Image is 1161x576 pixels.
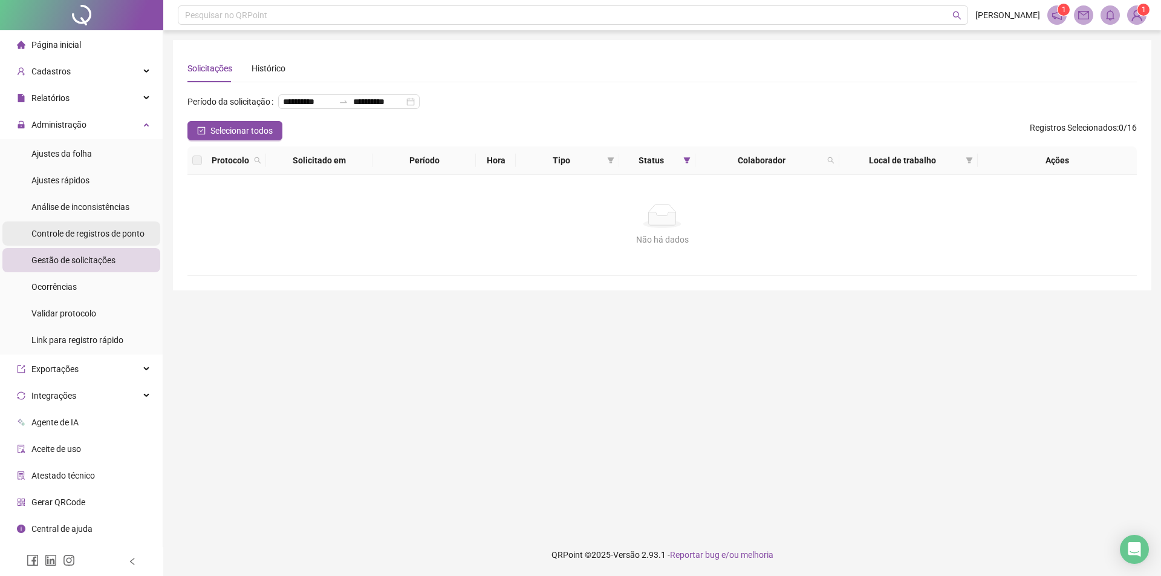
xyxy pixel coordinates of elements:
span: search [825,151,837,169]
span: filter [683,157,691,164]
span: Ajustes da folha [31,149,92,159]
span: [PERSON_NAME] [975,8,1040,22]
span: Ajustes rápidos [31,175,89,185]
span: : 0 / 16 [1030,121,1137,140]
span: Tipo [521,154,602,167]
span: Agente de IA [31,417,79,427]
span: Atestado técnico [31,471,95,480]
span: Análise de inconsistências [31,202,129,212]
span: Local de trabalho [844,154,960,167]
button: Selecionar todos [187,121,282,140]
span: Versão [613,550,640,560]
span: Integrações [31,391,76,401]
span: bell [1105,10,1116,21]
span: lock [17,120,25,129]
footer: QRPoint © 2025 - 2.93.1 - [163,534,1161,576]
span: qrcode [17,498,25,506]
span: solution [17,471,25,480]
span: 1 [1142,5,1146,14]
span: export [17,365,25,373]
span: Controle de registros de ponto [31,229,145,238]
span: home [17,41,25,49]
div: Ações [983,154,1132,167]
span: left [128,557,137,566]
span: swap-right [339,97,348,106]
label: Período da solicitação [187,92,278,111]
span: file [17,94,25,102]
sup: 1 [1058,4,1070,16]
div: Não há dados [202,233,1122,246]
div: Open Intercom Messenger [1120,535,1149,564]
sup: Atualize o seu contato no menu Meus Dados [1137,4,1150,16]
span: Colaborador [700,154,822,167]
span: Cadastros [31,67,71,76]
th: Solicitado em [266,146,372,175]
span: filter [605,151,617,169]
span: filter [607,157,614,164]
span: Protocolo [212,154,249,167]
span: filter [963,151,975,169]
span: sync [17,391,25,400]
span: 1 [1062,5,1066,14]
span: Selecionar todos [210,124,273,137]
span: filter [966,157,973,164]
span: Reportar bug e/ou melhoria [670,550,773,560]
span: Gestão de solicitações [31,255,115,265]
span: linkedin [45,554,57,566]
div: Solicitações [187,62,232,75]
span: search [252,151,264,169]
span: info-circle [17,525,25,533]
span: instagram [63,554,75,566]
span: Administração [31,120,86,129]
span: Status [624,154,679,167]
th: Hora [476,146,516,175]
span: search [254,157,261,164]
span: audit [17,445,25,453]
span: search [827,157,834,164]
span: Gerar QRCode [31,497,85,507]
span: mail [1078,10,1089,21]
span: Aceite de uso [31,444,81,454]
span: Validar protocolo [31,309,96,318]
span: Registros Selecionados [1030,123,1117,133]
span: to [339,97,348,106]
span: search [952,11,961,20]
span: facebook [27,554,39,566]
span: Página inicial [31,40,81,50]
span: Link para registro rápido [31,335,123,345]
span: check-square [197,126,206,135]
span: user-add [17,67,25,76]
span: Relatórios [31,93,70,103]
span: filter [681,151,693,169]
span: notification [1052,10,1062,21]
span: Exportações [31,364,79,374]
img: 53634 [1128,6,1146,24]
th: Período [372,146,476,175]
div: Histórico [252,62,285,75]
span: Central de ajuda [31,524,93,534]
span: Ocorrências [31,282,77,292]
